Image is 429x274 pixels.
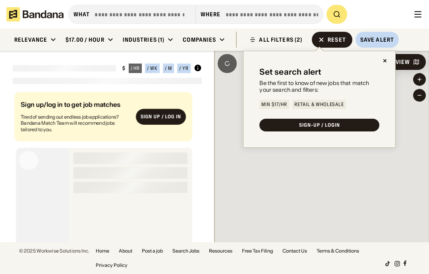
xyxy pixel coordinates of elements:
div: $17.00 / hour [66,36,104,43]
div: SIGN-UP / LOGIN [299,123,340,127]
div: Reset [328,37,346,42]
div: Companies [183,36,216,43]
a: Privacy Policy [96,263,128,268]
div: $ [122,65,126,71]
div: Set search alert [259,67,321,77]
a: Terms & Conditions [317,249,359,253]
div: / hr [131,66,140,71]
div: / m [165,66,172,71]
div: Sign up / Log in [141,114,181,120]
div: Industries (1) [123,36,165,43]
a: Home [96,249,109,253]
div: Retail & Wholesale [294,102,344,107]
div: Map View [382,59,410,65]
div: Save Alert [360,36,394,43]
div: Sign up/log in to get job matches [21,101,129,114]
div: © 2025 Workwise Solutions Inc. [19,249,89,253]
div: Tired of sending out endless job applications? Bandana Match Team will recommend jobs tailored to... [21,114,129,133]
a: Search Jobs [172,249,199,253]
a: About [119,249,132,253]
div: what [73,11,90,18]
div: ALL FILTERS (2) [259,37,302,42]
div: Where [201,11,221,18]
div: / yr [179,66,189,71]
a: Contact Us [282,249,307,253]
a: Resources [209,249,232,253]
div: Relevance [14,36,47,43]
div: / wk [147,66,158,71]
a: Post a job [142,249,163,253]
img: Bandana logotype [6,7,64,21]
div: Min $17/hr [261,102,287,107]
div: Be the first to know of new jobs that match your search and filters: [259,80,379,93]
a: Free Tax Filing [242,249,273,253]
div: grid [13,89,202,274]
